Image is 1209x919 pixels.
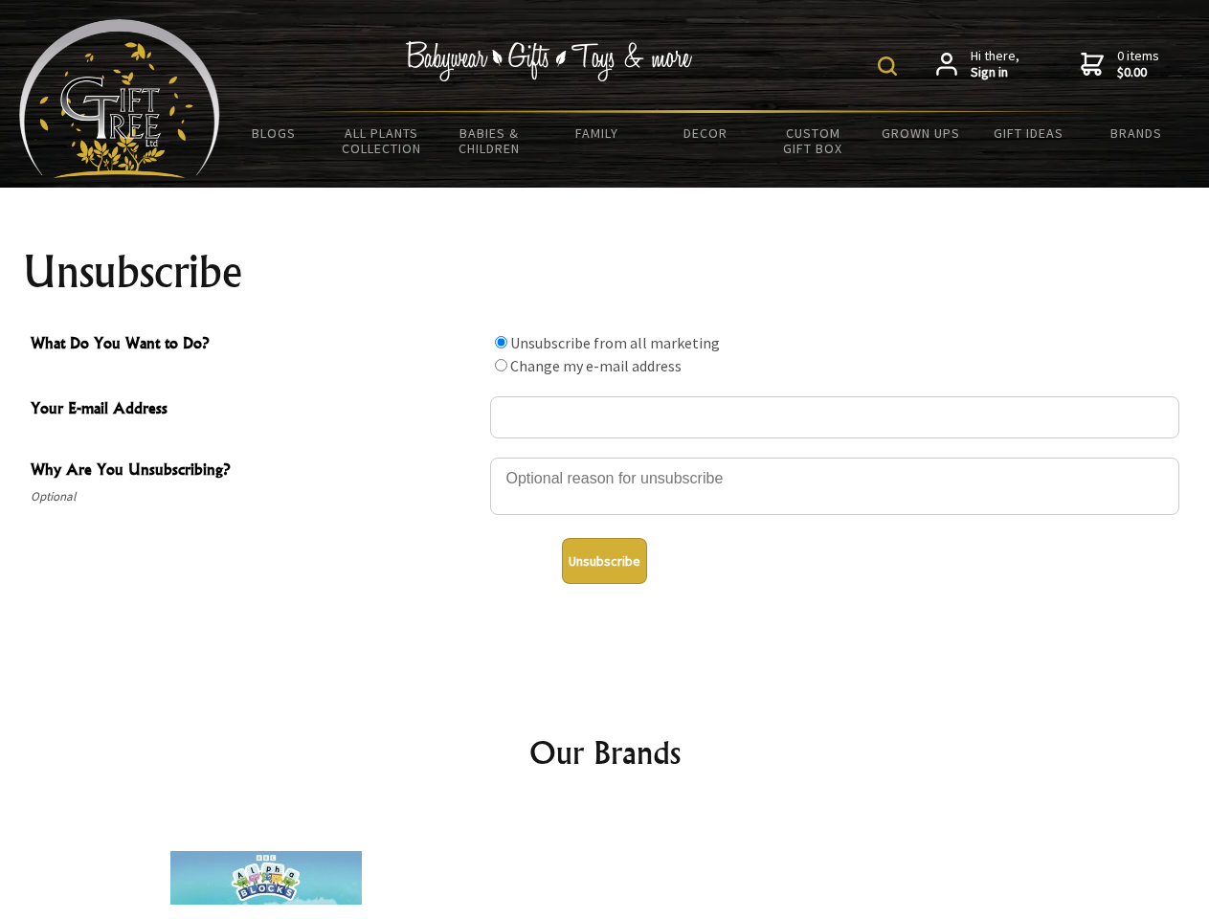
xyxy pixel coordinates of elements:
[38,729,1172,775] h2: Our Brands
[1083,113,1191,153] a: Brands
[490,396,1179,438] input: Your E-mail Address
[220,113,328,153] a: BLOGS
[1081,48,1159,81] a: 0 items$0.00
[759,113,867,168] a: Custom Gift Box
[31,485,481,508] span: Optional
[1117,47,1159,81] span: 0 items
[878,56,897,76] img: product search
[936,48,1019,81] a: Hi there,Sign in
[328,113,437,168] a: All Plants Collection
[544,113,652,153] a: Family
[23,249,1187,295] h1: Unsubscribe
[866,113,974,153] a: Grown Ups
[651,113,759,153] a: Decor
[495,359,507,371] input: What Do You Want to Do?
[974,113,1083,153] a: Gift Ideas
[562,538,647,584] button: Unsubscribe
[510,356,682,375] label: Change my e-mail address
[19,19,220,178] img: Babyware - Gifts - Toys and more...
[490,458,1179,515] textarea: Why Are You Unsubscribing?
[31,331,481,359] span: What Do You Want to Do?
[971,64,1019,81] strong: Sign in
[510,333,720,352] label: Unsubscribe from all marketing
[31,458,481,485] span: Why Are You Unsubscribing?
[1117,64,1159,81] strong: $0.00
[436,113,544,168] a: Babies & Children
[31,396,481,424] span: Your E-mail Address
[971,48,1019,81] span: Hi there,
[406,41,693,81] img: Babywear - Gifts - Toys & more
[495,336,507,348] input: What Do You Want to Do?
